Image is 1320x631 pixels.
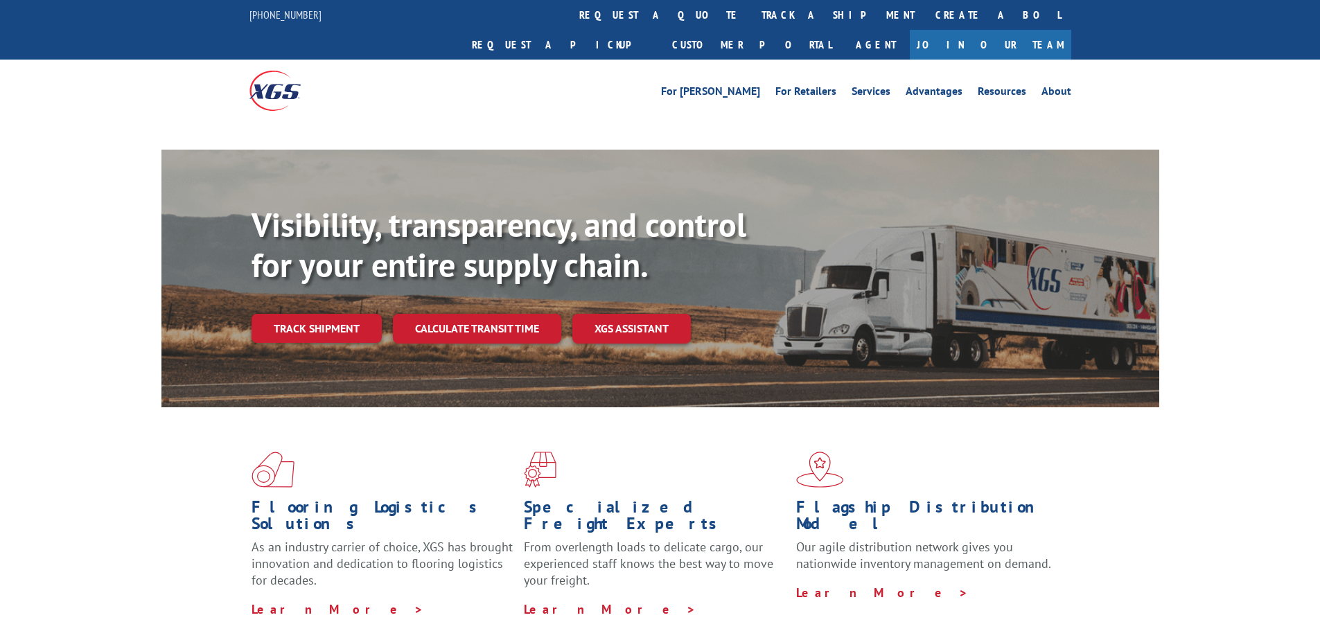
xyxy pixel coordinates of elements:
[393,314,561,344] a: Calculate transit time
[572,314,691,344] a: XGS ASSISTANT
[910,30,1071,60] a: Join Our Team
[1041,86,1071,101] a: About
[252,539,513,588] span: As an industry carrier of choice, XGS has brought innovation and dedication to flooring logistics...
[252,499,513,539] h1: Flooring Logistics Solutions
[461,30,662,60] a: Request a pickup
[852,86,890,101] a: Services
[524,601,696,617] a: Learn More >
[662,30,842,60] a: Customer Portal
[252,203,746,286] b: Visibility, transparency, and control for your entire supply chain.
[978,86,1026,101] a: Resources
[252,314,382,343] a: Track shipment
[252,601,424,617] a: Learn More >
[524,499,786,539] h1: Specialized Freight Experts
[796,452,844,488] img: xgs-icon-flagship-distribution-model-red
[252,452,294,488] img: xgs-icon-total-supply-chain-intelligence-red
[775,86,836,101] a: For Retailers
[796,585,969,601] a: Learn More >
[249,8,322,21] a: [PHONE_NUMBER]
[524,539,786,601] p: From overlength loads to delicate cargo, our experienced staff knows the best way to move your fr...
[906,86,962,101] a: Advantages
[524,452,556,488] img: xgs-icon-focused-on-flooring-red
[796,499,1058,539] h1: Flagship Distribution Model
[796,539,1051,571] span: Our agile distribution network gives you nationwide inventory management on demand.
[842,30,910,60] a: Agent
[661,86,760,101] a: For [PERSON_NAME]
